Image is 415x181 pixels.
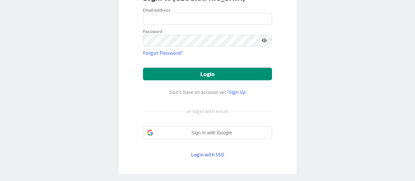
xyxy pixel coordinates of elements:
label: Email Address [143,7,171,13]
a: Forgot Password? [143,49,183,57]
div: Don’t have an account yet? [143,88,272,96]
div: Sign in with Google [143,126,272,139]
a: Login with SSO [191,151,224,158]
label: Password [143,28,162,35]
div: or login with email [185,107,230,115]
a: Sign Up [229,89,246,95]
span: Sign in with Google [156,130,268,136]
button: Login [143,68,272,80]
